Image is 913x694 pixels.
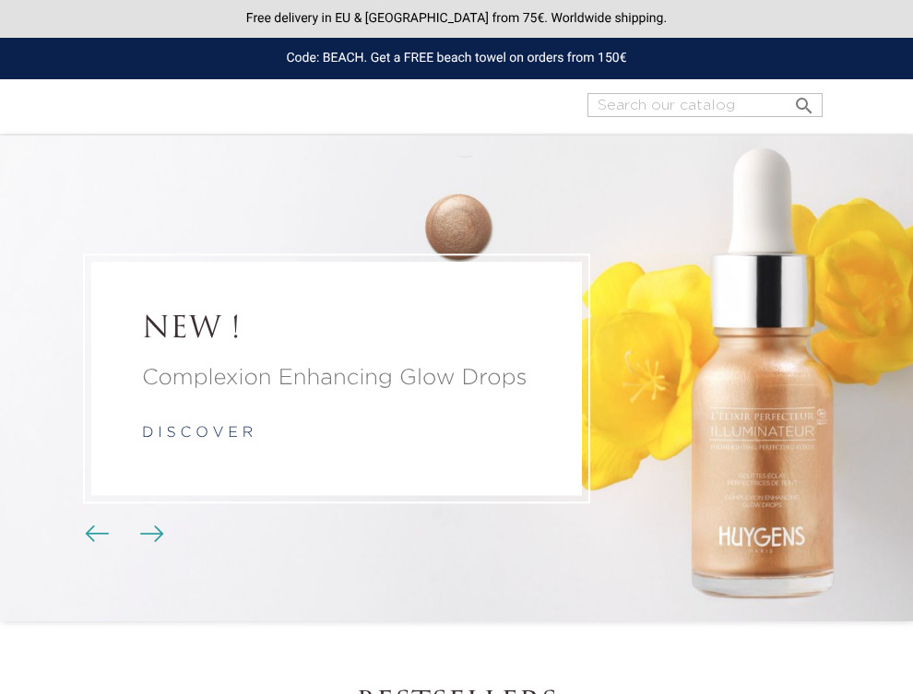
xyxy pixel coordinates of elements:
[142,426,253,441] a: d i s c o v e r
[142,312,531,347] a: NEW !
[788,88,821,112] button: 
[92,521,152,548] div: Carousel buttons
[793,89,815,112] i: 
[142,361,531,394] a: Complexion Enhancing Glow Drops
[587,93,823,117] input: Search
